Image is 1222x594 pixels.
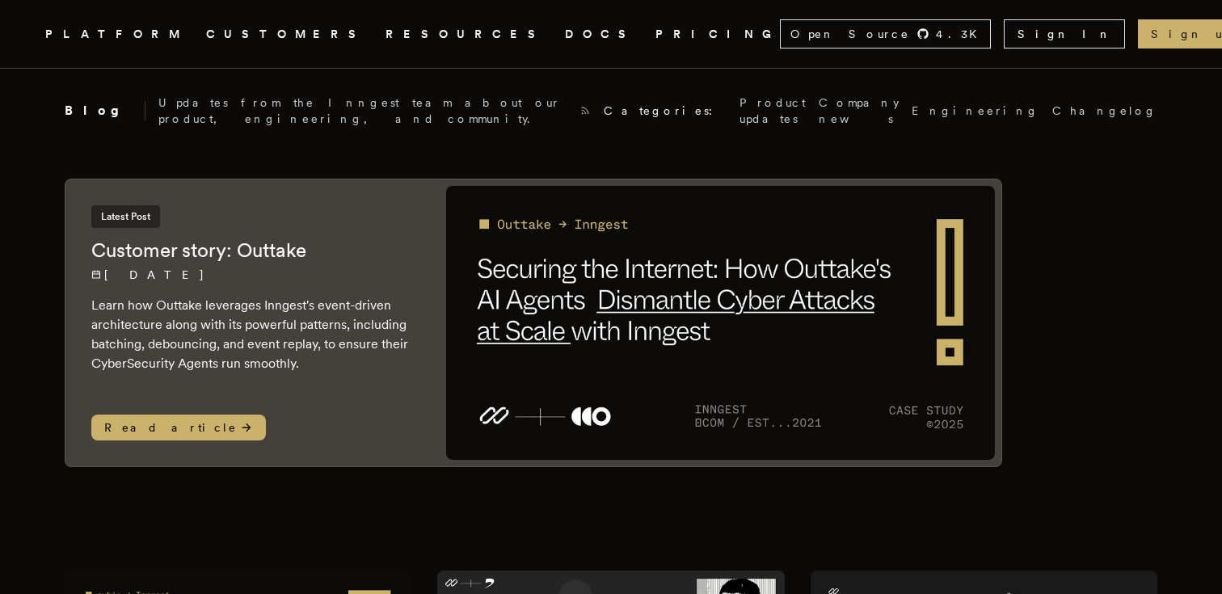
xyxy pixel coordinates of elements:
a: Product updates [740,95,806,127]
span: Read article [91,415,266,440]
p: Learn how Outtake leverages Inngest's event-driven architecture along with its powerful patterns,... [91,296,414,373]
span: Categories: [604,103,727,119]
a: Latest PostCustomer story: Outtake[DATE] Learn how Outtake leverages Inngest's event-driven archi... [65,179,1002,467]
a: Company news [819,95,899,127]
a: PRICING [655,24,780,44]
p: [DATE] [91,267,414,283]
a: Engineering [912,103,1039,119]
span: Latest Post [91,205,160,228]
a: CUSTOMERS [206,24,366,44]
img: Featured image for Customer story: Outtake blog post [446,186,995,460]
a: DOCS [565,24,636,44]
span: 4.3 K [936,26,987,42]
button: PLATFORM [45,24,187,44]
button: RESOURCES [386,24,546,44]
a: Sign In [1004,19,1125,48]
h2: Blog [65,101,145,120]
span: Open Source [790,26,910,42]
p: Updates from the Inngest team about our product, engineering, and community. [158,95,567,127]
h2: Customer story: Outtake [91,238,414,263]
a: Changelog [1052,103,1157,119]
